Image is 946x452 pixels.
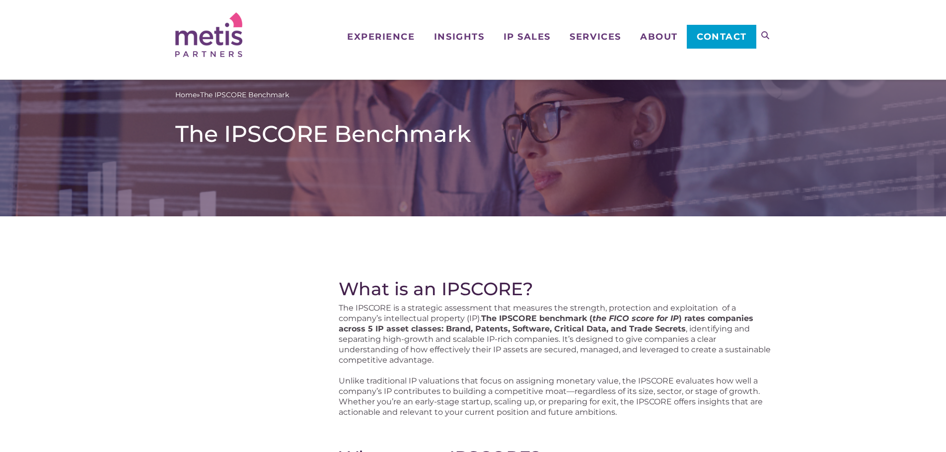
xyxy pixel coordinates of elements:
h1: The IPSCORE Benchmark [175,120,771,148]
a: Contact [687,25,756,49]
span: Experience [347,32,415,41]
img: Metis Partners [175,12,242,57]
a: Home [175,90,197,100]
span: The IPSCORE Benchmark [200,90,289,100]
span: IP Sales [504,32,551,41]
strong: The IPSCORE benchmark ( ) rates companies across 5 IP asset classes: Brand, Patents, Software, Cr... [339,314,753,333]
em: the FICO score for IP [592,314,679,323]
span: Services [570,32,621,41]
span: About [640,32,678,41]
span: Insights [434,32,484,41]
h2: What is an IPSCORE? [339,278,771,299]
p: The IPSCORE is a strategic assessment that measures the strength, protection and exploitation of ... [339,303,771,365]
span: Contact [697,32,747,41]
span: » [175,90,289,100]
p: Unlike traditional IP valuations that focus on assigning monetary value, the IPSCORE evaluates ho... [339,376,771,417]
